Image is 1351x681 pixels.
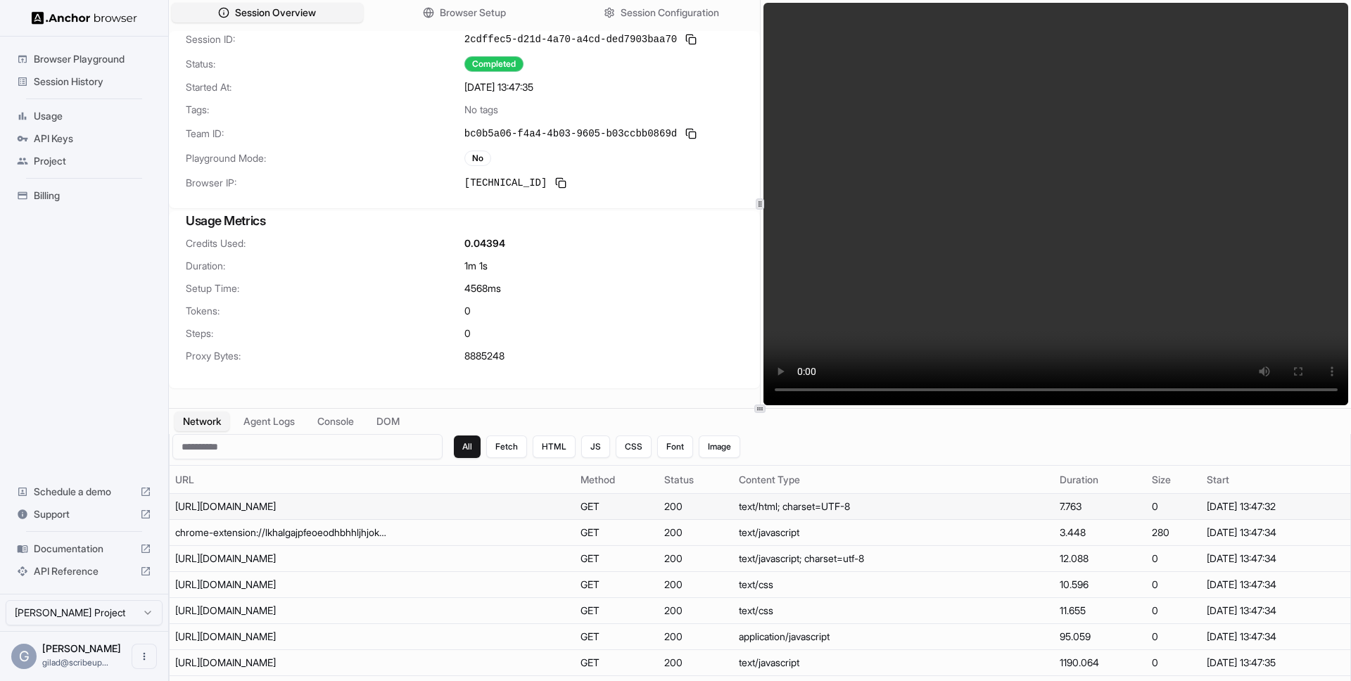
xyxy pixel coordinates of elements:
[581,435,610,458] button: JS
[733,572,1054,598] td: text/css
[34,507,134,521] span: Support
[1146,520,1201,546] td: 280
[175,604,386,618] div: https://d35aaqx5ub95lt.cloudfront.net/css/app-0b29a805.css
[11,127,157,150] div: API Keys
[664,473,728,487] div: Status
[659,650,733,676] td: 200
[464,56,524,72] div: Completed
[1152,473,1195,487] div: Size
[186,57,464,71] span: Status:
[464,80,533,94] span: [DATE] 13:47:35
[132,644,157,669] button: Open menu
[186,304,464,318] span: Tokens:
[1054,546,1146,572] td: 12.088
[486,435,527,458] button: Fetch
[11,537,157,560] div: Documentation
[464,151,491,166] div: No
[1146,546,1201,572] td: 0
[1146,624,1201,650] td: 0
[11,644,37,669] div: G
[733,650,1054,676] td: text/javascript
[11,480,157,503] div: Schedule a demo
[235,412,303,431] button: Agent Logs
[1054,624,1146,650] td: 95.059
[464,326,471,340] span: 0
[464,236,505,250] span: 0.04394
[34,75,151,89] span: Session History
[733,598,1054,624] td: text/css
[11,184,157,207] div: Billing
[1201,650,1350,676] td: [DATE] 13:47:35
[616,435,652,458] button: CSS
[657,435,693,458] button: Font
[575,650,659,676] td: GET
[34,189,151,203] span: Billing
[34,154,151,168] span: Project
[581,473,653,487] div: Method
[34,132,151,146] span: API Keys
[11,150,157,172] div: Project
[32,11,137,25] img: Anchor Logo
[1060,473,1141,487] div: Duration
[575,624,659,650] td: GET
[34,542,134,556] span: Documentation
[1146,572,1201,598] td: 0
[186,151,464,165] span: Playground Mode:
[34,109,151,123] span: Usage
[175,630,386,644] div: https://cdn.cookielaw.org/scripttemplates/otSDKStub.js
[1054,598,1146,624] td: 11.655
[42,657,108,668] span: gilad@scribeup.io
[1054,650,1146,676] td: 1190.064
[1146,598,1201,624] td: 0
[575,546,659,572] td: GET
[186,127,464,141] span: Team ID:
[186,236,464,250] span: Credits Used:
[42,642,121,654] span: Gilad Spitzer
[659,598,733,624] td: 200
[464,103,498,117] span: No tags
[186,281,464,295] span: Setup Time:
[1207,473,1345,487] div: Start
[454,435,481,458] button: All
[186,32,464,46] span: Session ID:
[739,473,1048,487] div: Content Type
[368,412,408,431] button: DOM
[11,105,157,127] div: Usage
[1201,546,1350,572] td: [DATE] 13:47:34
[1201,520,1350,546] td: [DATE] 13:47:34
[235,6,316,20] span: Session Overview
[659,520,733,546] td: 200
[464,176,547,190] span: [TECHNICAL_ID]
[575,598,659,624] td: GET
[464,127,677,141] span: bc0b5a06-f4a4-4b03-9605-b03ccbb0869d
[186,349,464,363] span: Proxy Bytes:
[186,80,464,94] span: Started At:
[575,572,659,598] td: GET
[1201,494,1350,520] td: [DATE] 13:47:32
[186,103,464,117] span: Tags:
[186,326,464,340] span: Steps:
[1054,572,1146,598] td: 10.596
[1054,520,1146,546] td: 3.448
[1201,624,1350,650] td: [DATE] 13:47:34
[309,412,362,431] button: Console
[733,494,1054,520] td: text/html; charset=UTF-8
[175,552,386,566] div: https://www.recaptcha.net/recaptcha/enterprise.js?render=6LcLOdsjAAAAAFfwGusLLnnn492SOGhsCh-uEAvI
[11,503,157,526] div: Support
[464,259,488,273] span: 1m 1s
[186,211,743,231] h3: Usage Metrics
[186,259,464,273] span: Duration:
[621,6,719,20] span: Session Configuration
[175,499,386,514] div: https://www.duolingo.com/log-in?isLoggingIn=true
[175,473,569,487] div: URL
[464,349,505,363] span: 8885248
[733,624,1054,650] td: application/javascript
[34,564,134,578] span: API Reference
[533,435,576,458] button: HTML
[699,435,740,458] button: Image
[11,70,157,93] div: Session History
[1146,494,1201,520] td: 0
[659,546,733,572] td: 200
[1201,572,1350,598] td: [DATE] 13:47:34
[11,48,157,70] div: Browser Playground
